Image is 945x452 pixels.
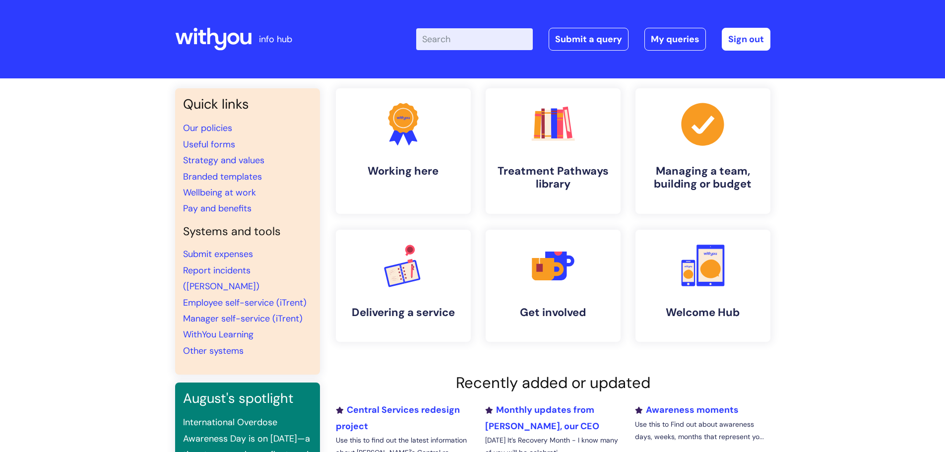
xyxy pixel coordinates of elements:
[494,165,613,191] h4: Treatment Pathways library
[183,297,307,309] a: Employee self-service (iTrent)
[494,306,613,319] h4: Get involved
[183,225,312,239] h4: Systems and tools
[486,88,621,214] a: Treatment Pathways library
[635,418,770,443] p: Use this to Find out about awareness days, weeks, months that represent yo...
[643,165,762,191] h4: Managing a team, building or budget
[183,313,303,324] a: Manager self-service (iTrent)
[336,88,471,214] a: Working here
[183,328,253,340] a: WithYou Learning
[183,138,235,150] a: Useful forms
[416,28,533,50] input: Search
[183,96,312,112] h3: Quick links
[336,404,460,432] a: Central Services redesign project
[486,230,621,342] a: Get involved
[549,28,629,51] a: Submit a query
[635,88,770,214] a: Managing a team, building or budget
[183,154,264,166] a: Strategy and values
[183,390,312,406] h3: August's spotlight
[416,28,770,51] div: | -
[183,264,259,292] a: Report incidents ([PERSON_NAME])
[183,202,252,214] a: Pay and benefits
[336,230,471,342] a: Delivering a service
[183,248,253,260] a: Submit expenses
[635,404,739,416] a: Awareness moments
[485,404,599,432] a: Monthly updates from [PERSON_NAME], our CEO
[635,230,770,342] a: Welcome Hub
[183,171,262,183] a: Branded templates
[344,165,463,178] h4: Working here
[644,28,706,51] a: My queries
[336,374,770,392] h2: Recently added or updated
[183,187,256,198] a: Wellbeing at work
[643,306,762,319] h4: Welcome Hub
[259,31,292,47] p: info hub
[722,28,770,51] a: Sign out
[344,306,463,319] h4: Delivering a service
[183,122,232,134] a: Our policies
[183,345,244,357] a: Other systems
